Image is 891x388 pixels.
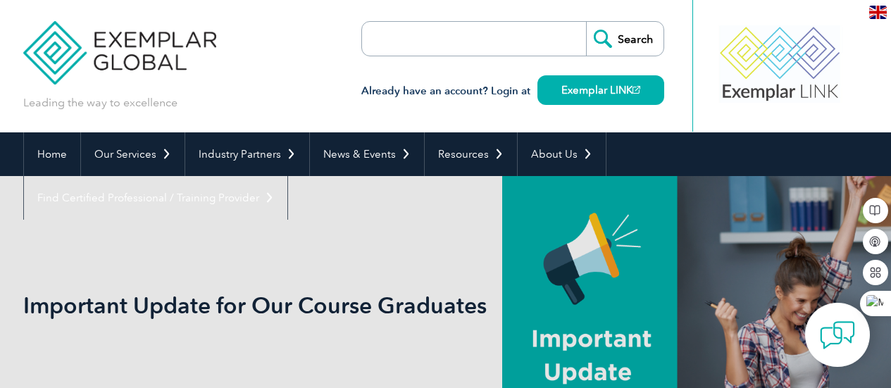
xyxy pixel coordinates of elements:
h3: Already have an account? Login at [361,82,664,100]
a: Resources [425,132,517,176]
img: en [869,6,887,19]
a: News & Events [310,132,424,176]
img: open_square.png [633,86,640,94]
img: contact-chat.png [820,318,855,353]
a: Industry Partners [185,132,309,176]
a: Find Certified Professional / Training Provider [24,176,287,220]
a: About Us [518,132,606,176]
input: Search [586,22,663,56]
a: Our Services [81,132,185,176]
a: Home [24,132,80,176]
h1: Important Update for Our Course Graduates [23,292,564,319]
p: Leading the way to excellence [23,95,177,111]
a: Exemplar LINK [537,75,664,105]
